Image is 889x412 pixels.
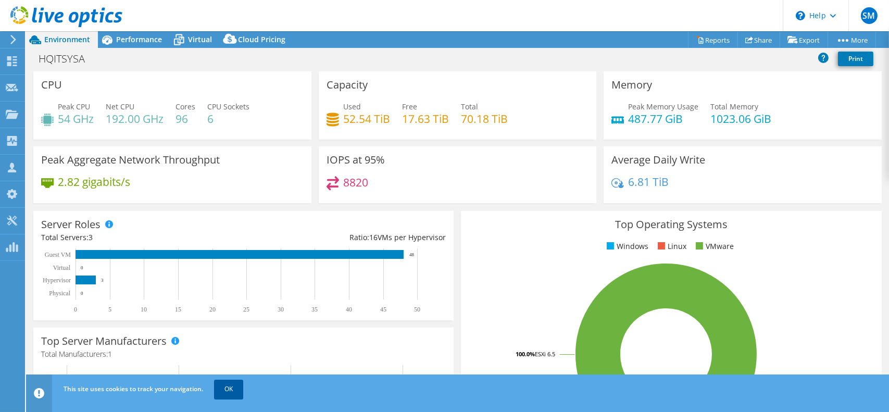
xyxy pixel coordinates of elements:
[628,176,669,188] h4: 6.81 TiB
[628,102,698,111] span: Peak Memory Usage
[737,32,780,48] a: Share
[710,102,758,111] span: Total Memory
[43,277,71,284] text: Hypervisor
[516,350,535,358] tspan: 100.0%
[214,380,243,398] a: OK
[828,32,876,48] a: More
[343,102,361,111] span: Used
[58,102,90,111] span: Peak CPU
[346,306,352,313] text: 40
[41,348,446,360] h4: Total Manufacturers:
[108,349,112,359] span: 1
[207,102,249,111] span: CPU Sockets
[188,34,212,44] span: Virtual
[176,102,195,111] span: Cores
[461,113,508,124] h4: 70.18 TiB
[693,241,734,252] li: VMware
[34,53,101,65] h1: HQITSYSA
[327,154,385,166] h3: IOPS at 95%
[81,265,83,270] text: 0
[106,102,134,111] span: Net CPU
[53,264,71,271] text: Virtual
[861,7,878,24] span: SM
[535,350,555,358] tspan: ESXi 6.5
[604,241,648,252] li: Windows
[402,102,417,111] span: Free
[611,154,705,166] h3: Average Daily Write
[41,79,62,91] h3: CPU
[101,278,104,283] text: 3
[175,306,181,313] text: 15
[41,154,220,166] h3: Peak Aggregate Network Throughput
[41,219,101,230] h3: Server Roles
[89,232,93,242] span: 3
[380,306,386,313] text: 45
[209,306,216,313] text: 20
[238,34,285,44] span: Cloud Pricing
[58,113,94,124] h4: 54 GHz
[688,32,738,48] a: Reports
[796,11,805,20] svg: \n
[49,290,70,297] text: Physical
[45,251,71,258] text: Guest VM
[41,232,244,243] div: Total Servers:
[243,306,249,313] text: 25
[780,32,828,48] a: Export
[710,113,771,124] h4: 1023.06 GiB
[74,306,77,313] text: 0
[311,306,318,313] text: 35
[81,291,83,296] text: 0
[369,232,378,242] span: 16
[244,232,446,243] div: Ratio: VMs per Hypervisor
[278,306,284,313] text: 30
[655,241,686,252] li: Linux
[176,113,195,124] h4: 96
[64,384,203,393] span: This site uses cookies to track your navigation.
[106,113,164,124] h4: 192.00 GHz
[402,113,449,124] h4: 17.63 TiB
[343,177,368,188] h4: 8820
[469,219,873,230] h3: Top Operating Systems
[409,252,415,257] text: 48
[41,335,167,347] h3: Top Server Manufacturers
[611,79,652,91] h3: Memory
[414,306,420,313] text: 50
[343,113,390,124] h4: 52.54 TiB
[44,34,90,44] span: Environment
[141,306,147,313] text: 10
[461,102,478,111] span: Total
[628,113,698,124] h4: 487.77 GiB
[108,306,111,313] text: 5
[327,79,368,91] h3: Capacity
[116,34,162,44] span: Performance
[207,113,249,124] h4: 6
[838,52,873,66] a: Print
[58,176,130,188] h4: 2.82 gigabits/s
